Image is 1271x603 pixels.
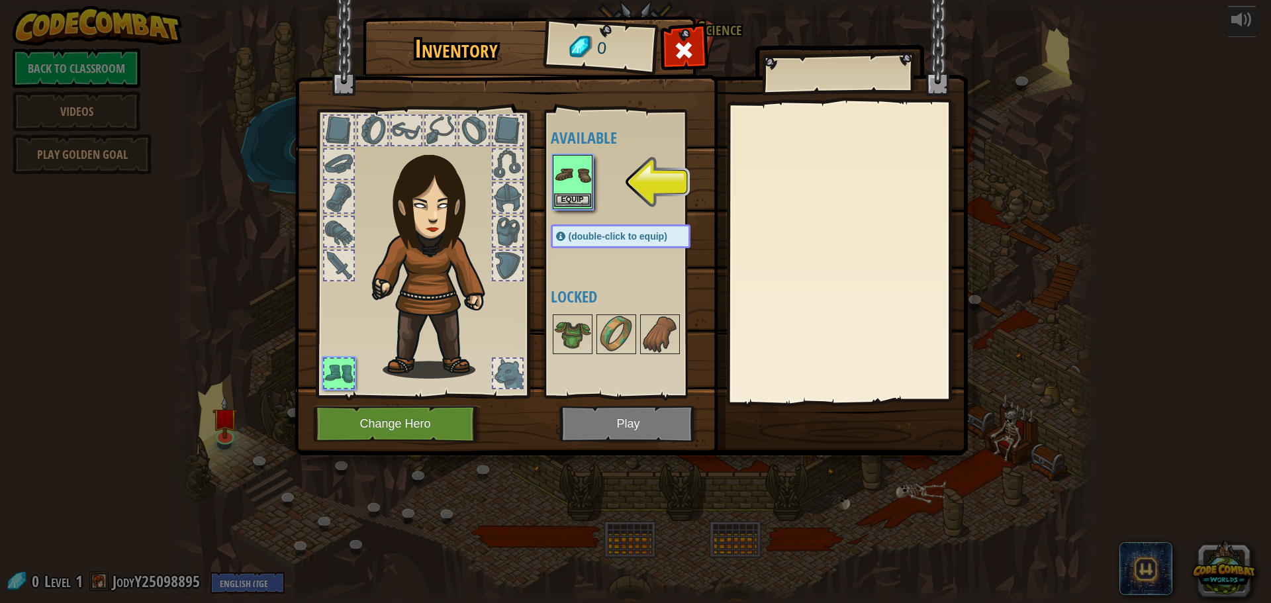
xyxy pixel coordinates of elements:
button: Equip [554,193,591,207]
img: portrait.png [641,316,679,353]
img: portrait.png [598,316,635,353]
h1: Inventory [372,35,541,63]
h4: Available [551,129,717,146]
img: portrait.png [554,316,591,353]
button: Change Hero [313,406,481,442]
h4: Locked [551,288,717,305]
img: guardian_hair.png [366,135,508,379]
span: (double-click to equip) [569,231,667,242]
img: portrait.png [554,156,591,193]
span: 0 [596,36,607,61]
